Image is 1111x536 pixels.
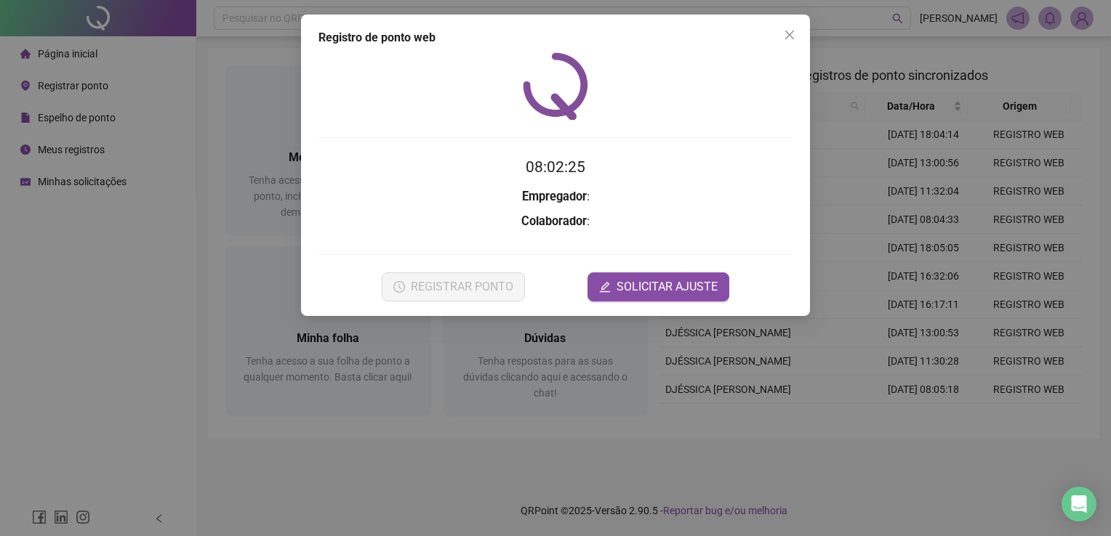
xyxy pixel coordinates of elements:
[318,187,793,206] h3: :
[318,212,793,231] h3: :
[599,281,611,293] span: edit
[521,214,587,228] strong: Colaborador
[1062,487,1096,521] div: Open Intercom Messenger
[784,29,795,41] span: close
[522,190,587,203] strong: Empregador
[526,158,585,176] time: 08:02:25
[318,29,793,46] div: Registro de ponto web
[523,52,588,120] img: QRPoint
[587,272,729,301] button: editSOLICITAR AJUSTE
[778,23,801,46] button: Close
[617,278,718,296] span: SOLICITAR AJUSTE
[382,272,525,301] button: REGISTRAR PONTO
